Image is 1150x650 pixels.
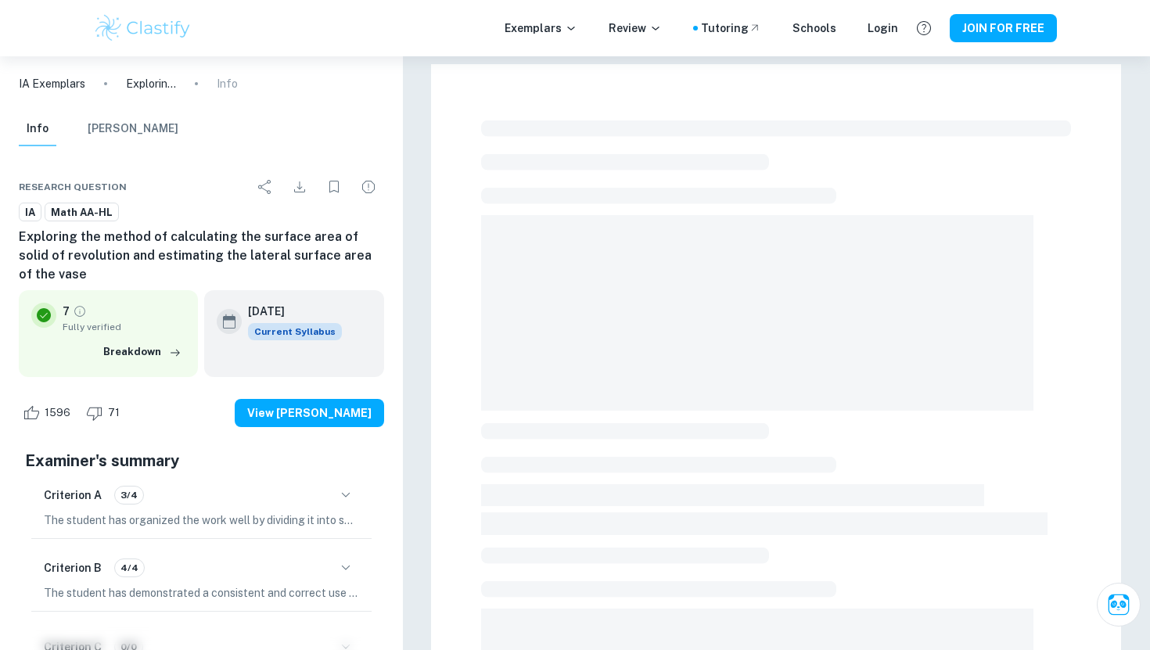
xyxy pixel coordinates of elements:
p: Review [609,20,662,37]
button: Breakdown [99,340,185,364]
p: The student has organized the work well by dividing it into sections with clear subdivisions in t... [44,512,359,529]
span: 3/4 [115,488,143,502]
span: 4/4 [115,561,144,575]
a: IA Exemplars [19,75,85,92]
div: This exemplar is based on the current syllabus. Feel free to refer to it for inspiration/ideas wh... [248,323,342,340]
span: IA [20,205,41,221]
a: Schools [792,20,836,37]
h6: Criterion B [44,559,102,576]
button: View [PERSON_NAME] [235,399,384,427]
span: 1596 [36,405,79,421]
span: Math AA-HL [45,205,118,221]
h5: Examiner's summary [25,449,378,472]
a: Tutoring [701,20,761,37]
h6: [DATE] [248,303,329,320]
h6: Criterion A [44,487,102,504]
a: Math AA-HL [45,203,119,222]
a: Grade fully verified [73,304,87,318]
button: Ask Clai [1097,583,1141,627]
img: Clastify logo [93,13,192,44]
h6: Exploring the method of calculating the surface area of solid of revolution and estimating the la... [19,228,384,284]
button: Help and Feedback [911,15,937,41]
span: 71 [99,405,128,421]
span: Fully verified [63,320,185,334]
button: Info [19,112,56,146]
div: Share [250,171,281,203]
p: Exploring the method of calculating the surface area of solid of revolution and estimating the la... [126,75,176,92]
p: Info [217,75,238,92]
a: IA [19,203,41,222]
span: Research question [19,180,127,194]
span: Current Syllabus [248,323,342,340]
div: Download [284,171,315,203]
div: Dislike [82,400,128,426]
p: Exemplars [505,20,577,37]
button: JOIN FOR FREE [950,14,1057,42]
div: Bookmark [318,171,350,203]
div: Report issue [353,171,384,203]
button: [PERSON_NAME] [88,112,178,146]
p: The student has demonstrated a consistent and correct use of mathematical notation, symbols, and ... [44,584,359,602]
p: 7 [63,303,70,320]
div: Like [19,400,79,426]
a: Login [868,20,898,37]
